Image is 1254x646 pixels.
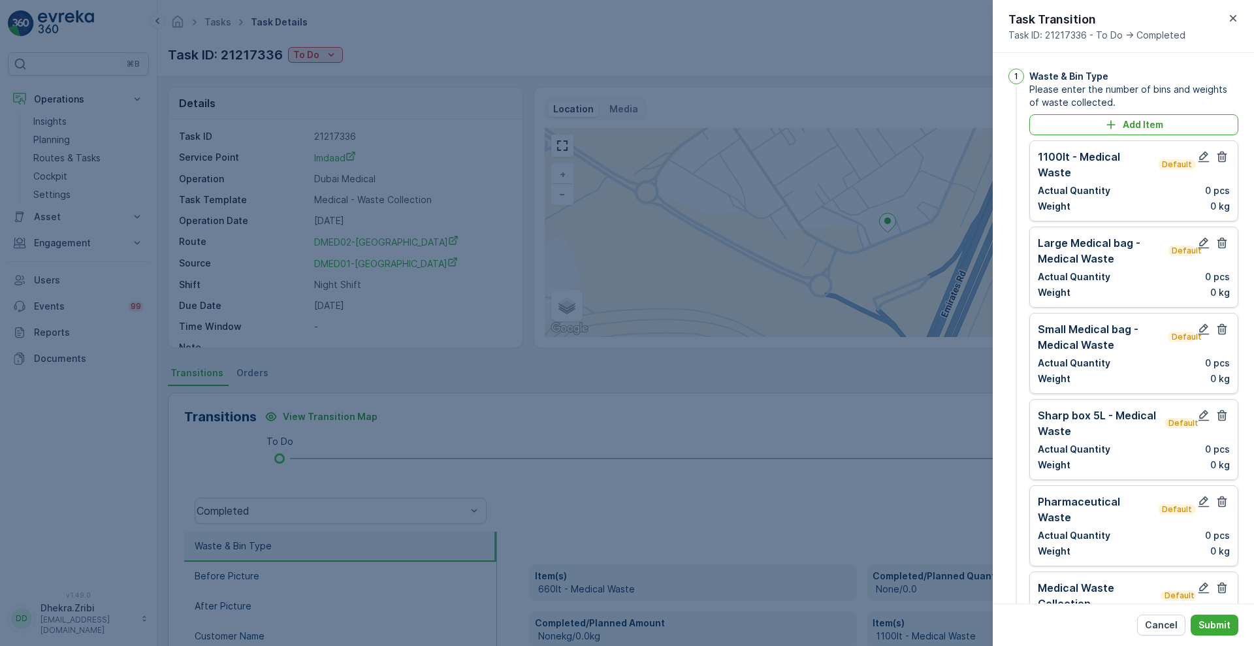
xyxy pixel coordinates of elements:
[1029,70,1108,83] p: Waste & Bin Type
[1210,372,1230,385] p: 0 kg
[1145,619,1178,632] p: Cancel
[1167,418,1193,428] p: Default
[1008,10,1185,29] p: Task Transition
[1038,580,1158,611] p: Medical Waste Collection
[1038,357,1110,370] p: Actual Quantity
[1205,270,1230,283] p: 0 pcs
[1038,321,1165,353] p: Small Medical bag - Medical Waste
[1029,114,1238,135] button: Add Item
[1137,615,1185,636] button: Cancel
[1163,590,1193,601] p: Default
[1038,270,1110,283] p: Actual Quantity
[1008,69,1024,84] div: 1
[1210,459,1230,472] p: 0 kg
[1210,200,1230,213] p: 0 kg
[1205,184,1230,197] p: 0 pcs
[1161,159,1193,170] p: Default
[1038,529,1110,542] p: Actual Quantity
[1038,408,1162,439] p: Sharp box 5L - Medical Waste
[1210,286,1230,299] p: 0 kg
[1038,184,1110,197] p: Actual Quantity
[1123,118,1163,131] p: Add Item
[1170,332,1193,342] p: Default
[1191,615,1238,636] button: Submit
[1038,286,1070,299] p: Weight
[1161,504,1193,515] p: Default
[1038,545,1070,558] p: Weight
[1038,200,1070,213] p: Weight
[1029,83,1238,109] span: Please enter the number of bins and weights of waste collected.
[1008,29,1185,42] span: Task ID: 21217336 - To Do -> Completed
[1198,619,1230,632] p: Submit
[1205,443,1230,456] p: 0 pcs
[1038,149,1155,180] p: 1100lt - Medical Waste
[1038,443,1110,456] p: Actual Quantity
[1170,246,1193,256] p: Default
[1038,372,1070,385] p: Weight
[1210,545,1230,558] p: 0 kg
[1038,459,1070,472] p: Weight
[1038,235,1165,266] p: Large Medical bag - Medical Waste
[1205,357,1230,370] p: 0 pcs
[1205,529,1230,542] p: 0 pcs
[1038,494,1155,525] p: Pharmaceutical Waste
